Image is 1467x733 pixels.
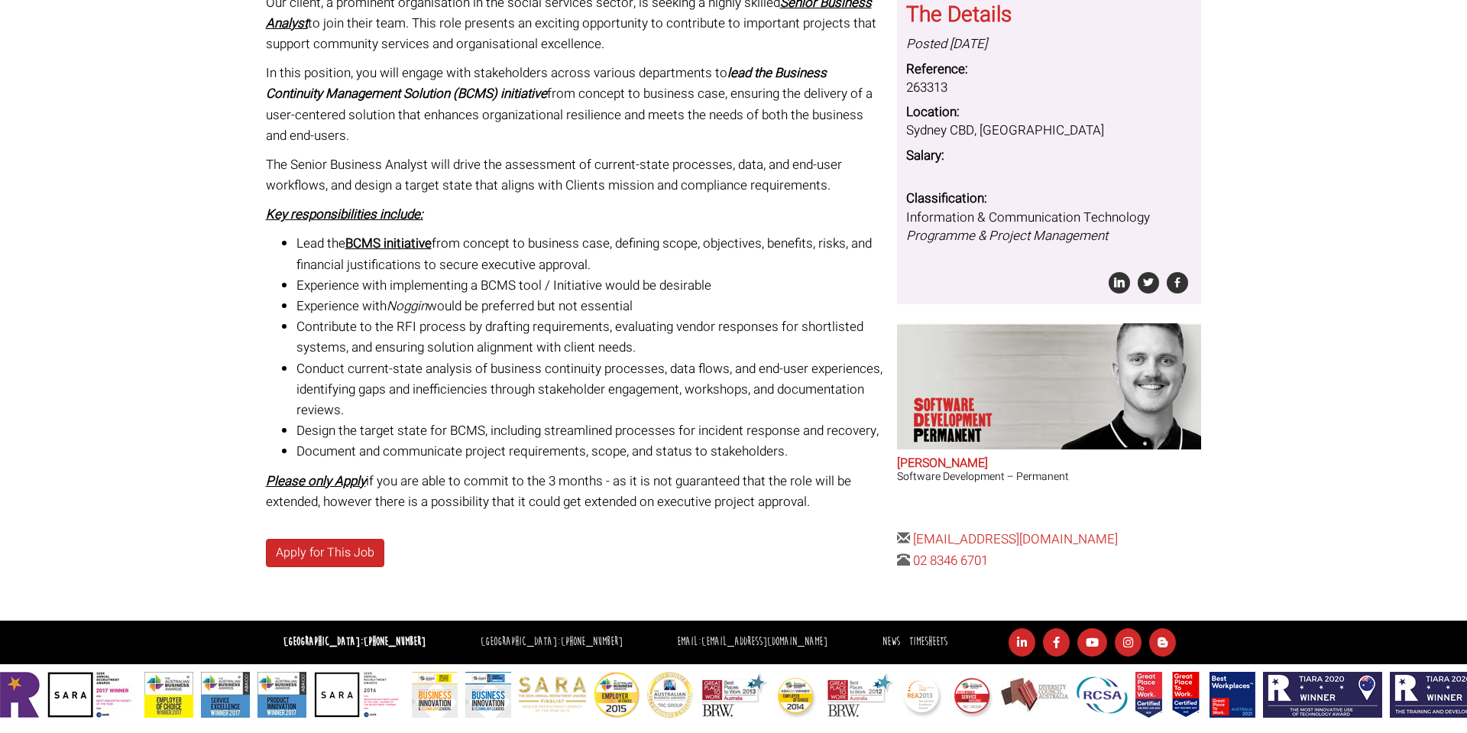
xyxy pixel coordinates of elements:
[296,358,886,421] li: Conduct current-state analysis of business continuity processes, data flows, and end-user experie...
[906,79,1192,97] dd: 263313
[296,275,886,296] li: Experience with implementing a BCMS tool / Initiative would be desirable
[296,233,886,274] li: Lead the from concept to business case, defining scope, objectives, benefits, risks, and financia...
[701,634,827,649] a: [EMAIL_ADDRESS][DOMAIN_NAME]
[673,631,831,654] li: Email:
[266,63,827,103] strong: lead the Business Continuity Management Solution (BCMS) initiative
[906,226,1108,245] i: Programme & Project Management
[913,551,988,570] a: 02 8346 6701
[266,539,384,567] a: Apply for This Job
[897,471,1201,482] h3: Software Development – Permanent
[296,420,886,441] li: Design the target state for BCMS, including streamlined processes for incident response and recov...
[296,441,886,462] li: Document and communicate project requirements, scope, and status to stakeholders.
[296,296,886,316] li: Experience with would be preferred but not essential
[477,631,627,654] li: [GEOGRAPHIC_DATA]:
[266,472,366,491] strong: Please only Apply
[906,60,1192,79] dt: Reference:
[266,63,886,146] p: In this position, you will engage with stakeholders across various departments to from concept to...
[913,530,1118,549] a: [EMAIL_ADDRESS][DOMAIN_NAME]
[906,209,1192,246] dd: Information & Communication Technology
[364,634,426,649] a: [PHONE_NUMBER]
[387,297,427,316] em: Noggin
[906,122,1192,140] dd: Sydney CBD, [GEOGRAPHIC_DATA]
[914,428,1031,443] span: Permanent
[561,634,623,649] a: [PHONE_NUMBER]
[897,457,1201,471] h2: [PERSON_NAME]
[283,634,426,649] strong: [GEOGRAPHIC_DATA]:
[266,205,423,224] strong: Key responsibilities include:
[266,471,886,512] p: if you are able to commit to the 3 months - as it is not guaranteed that the role will be extende...
[296,316,886,358] li: Contribute to the RFI process by drafting requirements, evaluating vendor responses for shortlist...
[906,103,1192,122] dt: Location:
[266,154,886,196] p: The Senior Business Analyst will drive the assessment of current-state processes, data, and end-u...
[906,147,1192,165] dt: Salary:
[1054,323,1201,449] img: Sam Williamson does Software Development Permanent
[906,34,987,54] i: Posted [DATE]
[882,634,900,649] a: News
[906,190,1192,208] dt: Classification:
[909,634,947,649] a: Timesheets
[906,4,1192,28] h3: The Details
[345,234,432,253] strong: BCMS initiative
[914,397,1031,443] p: Software Development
